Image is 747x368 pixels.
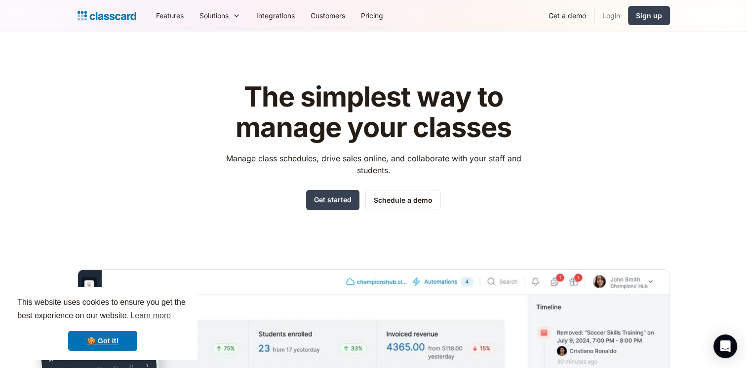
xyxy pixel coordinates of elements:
[541,4,594,27] a: Get a demo
[217,82,530,143] h1: The simplest way to manage your classes
[78,9,136,23] a: home
[17,296,188,323] span: This website uses cookies to ensure you get the best experience on our website.
[594,4,628,27] a: Login
[148,4,192,27] a: Features
[353,4,391,27] a: Pricing
[68,331,137,351] a: dismiss cookie message
[303,4,353,27] a: Customers
[628,6,670,25] a: Sign up
[192,4,248,27] div: Solutions
[365,190,441,210] a: Schedule a demo
[248,4,303,27] a: Integrations
[713,334,737,358] div: Open Intercom Messenger
[129,308,172,323] a: learn more about cookies
[199,10,229,21] div: Solutions
[8,287,197,360] div: cookieconsent
[306,190,359,210] a: Get started
[217,152,530,176] p: Manage class schedules, drive sales online, and collaborate with your staff and students.
[636,10,662,21] div: Sign up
